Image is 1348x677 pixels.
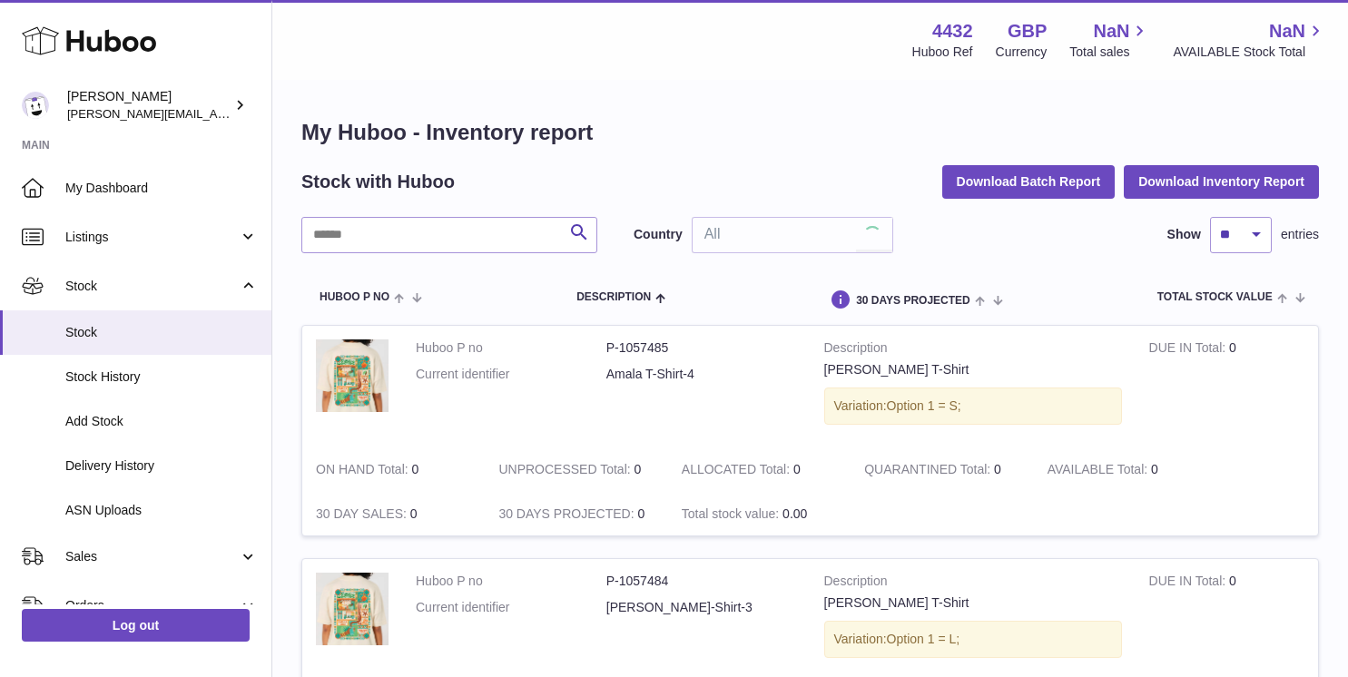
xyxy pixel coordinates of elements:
[65,229,239,246] span: Listings
[1281,226,1319,243] span: entries
[316,506,410,525] strong: 30 DAY SALES
[887,632,960,646] span: Option 1 = L;
[1173,44,1326,61] span: AVAILABLE Stock Total
[65,548,239,565] span: Sales
[1149,340,1229,359] strong: DUE IN Total
[864,462,994,481] strong: QUARANTINED Total
[416,366,606,383] dt: Current identifier
[65,457,258,475] span: Delivery History
[316,573,389,645] img: product image
[301,118,1319,147] h1: My Huboo - Inventory report
[302,492,485,536] td: 0
[316,462,412,481] strong: ON HAND Total
[606,599,797,616] dd: [PERSON_NAME]-Shirt-3
[1069,19,1150,61] a: NaN Total sales
[606,573,797,590] dd: P-1057484
[994,462,1001,476] span: 0
[65,180,258,197] span: My Dashboard
[67,88,231,123] div: [PERSON_NAME]
[824,361,1122,378] div: [PERSON_NAME] T-Shirt
[824,594,1122,612] div: [PERSON_NAME] T-Shirt
[606,366,797,383] dd: Amala T-Shirt-4
[65,502,258,519] span: ASN Uploads
[1048,462,1151,481] strong: AVAILABLE Total
[1157,291,1273,303] span: Total stock value
[320,291,389,303] span: Huboo P no
[485,492,667,536] td: 0
[22,609,250,642] a: Log out
[22,92,49,119] img: akhil@amalachai.com
[1136,326,1318,447] td: 0
[1149,574,1229,593] strong: DUE IN Total
[682,462,793,481] strong: ALLOCATED Total
[498,462,634,481] strong: UNPROCESSED Total
[416,573,606,590] dt: Huboo P no
[824,388,1122,425] div: Variation:
[65,324,258,341] span: Stock
[912,44,973,61] div: Huboo Ref
[887,398,961,413] span: Option 1 = S;
[316,339,389,412] img: product image
[416,599,606,616] dt: Current identifier
[1069,44,1150,61] span: Total sales
[576,291,651,303] span: Description
[1124,165,1319,198] button: Download Inventory Report
[682,506,782,525] strong: Total stock value
[782,506,807,521] span: 0.00
[1269,19,1305,44] span: NaN
[1093,19,1129,44] span: NaN
[65,368,258,386] span: Stock History
[942,165,1116,198] button: Download Batch Report
[498,506,637,525] strong: 30 DAYS PROJECTED
[65,597,239,614] span: Orders
[824,573,1122,594] strong: Description
[932,19,973,44] strong: 4432
[65,278,239,295] span: Stock
[65,413,258,430] span: Add Stock
[485,447,667,492] td: 0
[301,170,455,194] h2: Stock with Huboo
[856,295,970,307] span: 30 DAYS PROJECTED
[824,339,1122,361] strong: Description
[1167,226,1201,243] label: Show
[302,447,485,492] td: 0
[606,339,797,357] dd: P-1057485
[824,621,1122,658] div: Variation:
[634,226,683,243] label: Country
[1034,447,1216,492] td: 0
[67,106,364,121] span: [PERSON_NAME][EMAIL_ADDRESS][DOMAIN_NAME]
[668,447,851,492] td: 0
[416,339,606,357] dt: Huboo P no
[1173,19,1326,61] a: NaN AVAILABLE Stock Total
[1008,19,1047,44] strong: GBP
[996,44,1048,61] div: Currency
